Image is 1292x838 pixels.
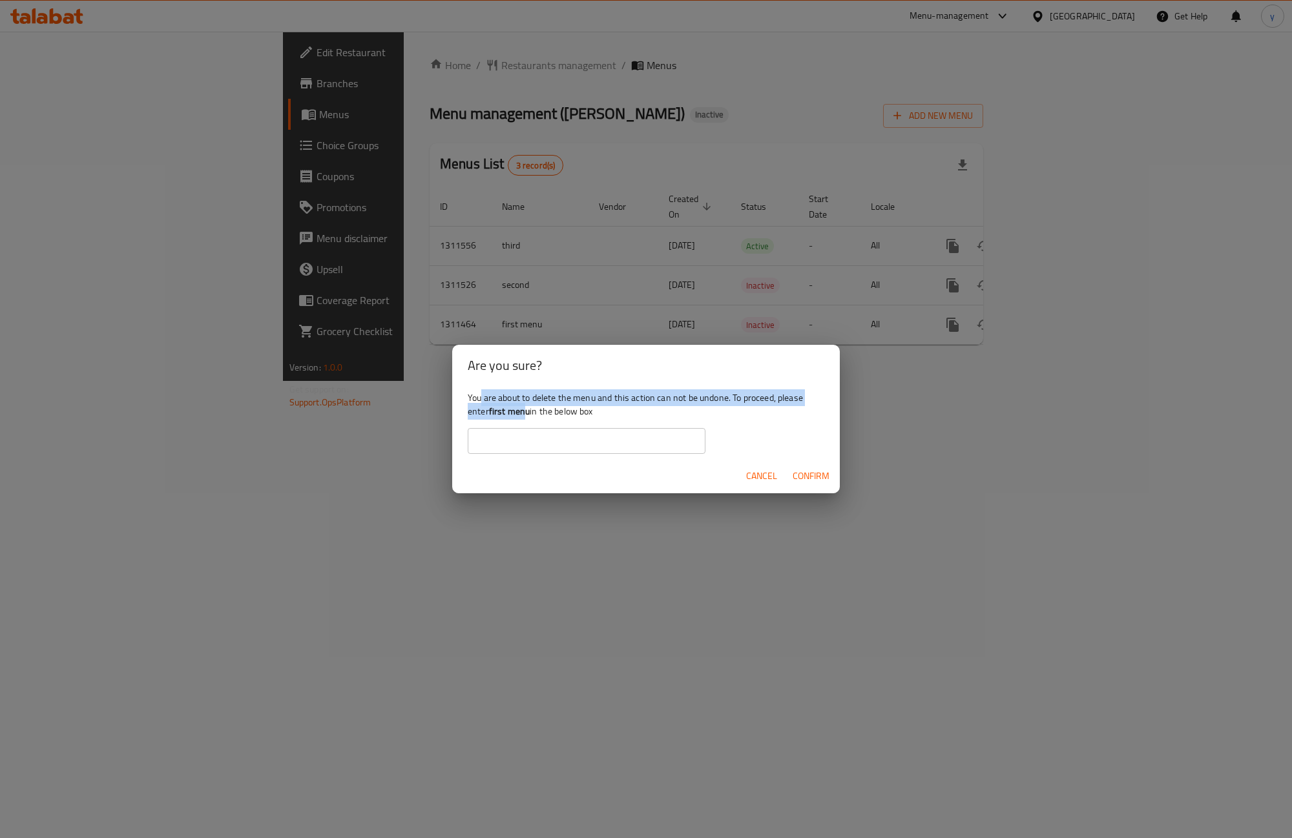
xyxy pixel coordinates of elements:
[746,468,777,484] span: Cancel
[787,464,835,488] button: Confirm
[489,403,530,420] b: first menu
[793,468,829,484] span: Confirm
[468,355,824,376] h2: Are you sure?
[452,386,840,458] div: You are about to delete the menu and this action can not be undone. To proceed, please enter in t...
[741,464,782,488] button: Cancel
